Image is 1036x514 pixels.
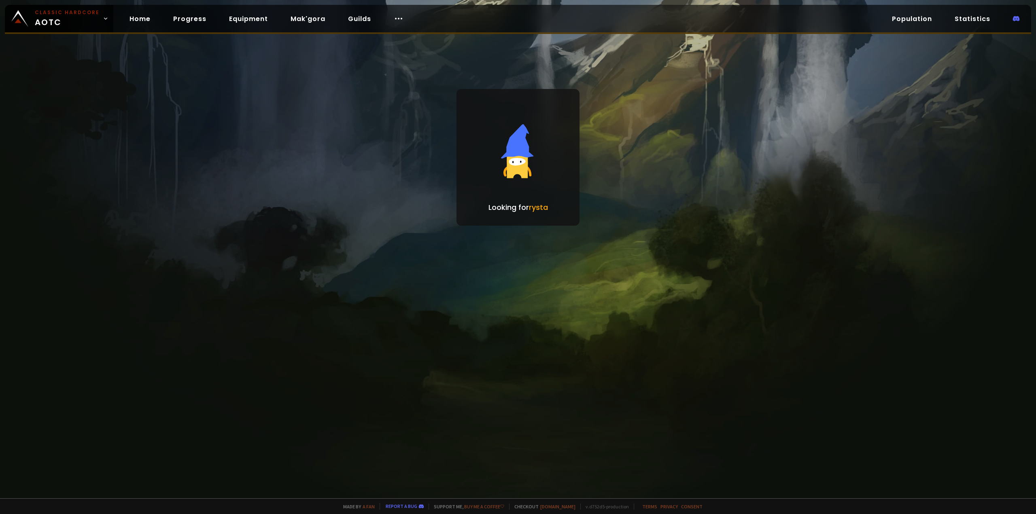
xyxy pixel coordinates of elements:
a: Terms [642,503,657,510]
a: Equipment [223,11,274,27]
a: Home [123,11,157,27]
a: Progress [167,11,213,27]
p: Looking for [488,202,548,213]
a: a fan [363,503,375,510]
a: Mak'gora [284,11,332,27]
a: Statistics [948,11,997,27]
span: rysta [529,202,548,212]
span: v. d752d5 - production [580,503,629,510]
span: Made by [338,503,375,510]
a: Population [885,11,938,27]
a: Buy me a coffee [464,503,504,510]
span: Support me, [429,503,504,510]
a: Consent [681,503,703,510]
small: Classic Hardcore [35,9,100,16]
a: Privacy [660,503,678,510]
a: Classic HardcoreAOTC [5,5,113,32]
span: AOTC [35,9,100,28]
a: Guilds [342,11,378,27]
span: Checkout [509,503,575,510]
a: [DOMAIN_NAME] [540,503,575,510]
a: Report a bug [386,503,417,509]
